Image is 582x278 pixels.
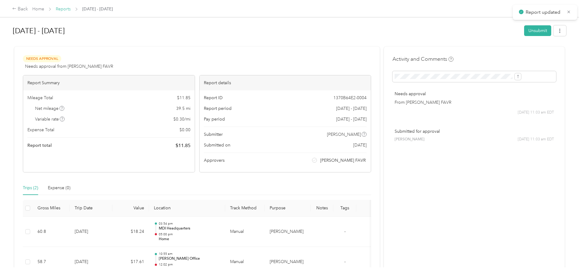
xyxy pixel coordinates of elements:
[112,200,149,217] th: Value
[333,200,356,217] th: Tags
[159,232,220,236] p: 05:00 pm
[27,142,52,149] span: Report total
[204,116,225,122] span: Pay period
[176,105,190,112] span: 39.5 mi
[526,9,562,16] p: Report updated
[204,95,223,101] span: Report ID
[518,110,554,115] span: [DATE] 11:03 am EDT
[524,25,551,36] button: Unsubmit
[204,105,232,112] span: Report period
[159,222,220,226] p: 03:54 pm
[204,131,223,138] span: Submitter
[548,244,582,278] iframe: Everlance-gr Chat Button Frame
[320,157,366,164] span: [PERSON_NAME] FAVR
[12,5,28,13] div: Back
[395,137,424,142] span: [PERSON_NAME]
[33,247,70,277] td: 58.7
[392,55,453,63] h4: Activity and Comments
[353,142,367,148] span: [DATE]
[336,116,367,122] span: [DATE] - [DATE]
[159,252,220,256] p: 10:55 am
[70,247,112,277] td: [DATE]
[395,91,554,97] p: Needs approval
[159,256,220,262] p: [PERSON_NAME] Office
[177,95,190,101] span: $ 11.85
[311,200,333,217] th: Notes
[159,226,220,231] p: MDI Headquarters
[265,200,311,217] th: Purpose
[159,262,220,267] p: 12:02 pm
[518,137,554,142] span: [DATE] 11:03 am EDT
[173,116,190,122] span: $ 0.30 / mi
[200,75,371,90] div: Report details
[23,75,195,90] div: Report Summary
[25,63,113,70] span: Needs approval from [PERSON_NAME] FAVR
[204,157,225,164] span: Approvers
[204,142,230,148] span: Submitted on
[13,23,520,38] h1: Sep 16 - 30, 2025
[225,247,265,277] td: Manual
[70,200,112,217] th: Trip Date
[48,185,70,191] div: Expense (0)
[344,259,346,264] span: -
[82,6,113,12] span: [DATE] - [DATE]
[344,229,346,234] span: -
[265,247,311,277] td: Acosta
[395,128,554,135] p: Submitted for approval
[33,217,70,247] td: 60.8
[112,217,149,247] td: $18.24
[159,267,220,272] p: MDI Headquarters
[27,95,53,101] span: Mileage Total
[327,131,361,138] span: [PERSON_NAME]
[225,217,265,247] td: Manual
[333,95,367,101] span: 1370B64E2-0004
[265,217,311,247] td: Acosta
[33,200,70,217] th: Gross Miles
[112,247,149,277] td: $17.61
[27,127,54,133] span: Expense Total
[56,6,71,12] a: Reports
[395,99,554,106] p: From [PERSON_NAME] FAVR
[32,6,44,12] a: Home
[149,200,225,217] th: Location
[336,105,367,112] span: [DATE] - [DATE]
[35,116,65,122] span: Variable rate
[179,127,190,133] span: $ 0.00
[23,185,38,191] div: Trips (2)
[23,55,61,62] span: Needs Approval
[225,200,265,217] th: Track Method
[176,142,190,149] span: $ 11.85
[70,217,112,247] td: [DATE]
[35,105,65,112] span: Net mileage
[159,236,220,242] p: Home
